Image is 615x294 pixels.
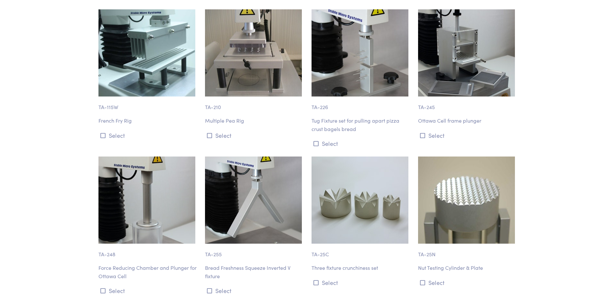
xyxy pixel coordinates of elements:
img: ta-255_bread-squeeze-fixture.jpg [205,157,302,244]
p: Ottawa Cell frame plunger [418,117,517,125]
img: ta-25c_5752-2.jpg [312,157,408,244]
img: ta-248_ottawa-force-reducing-chamber.jpg [98,157,195,244]
img: shear-ta-115w-french-fry-rig-2.jpg [98,9,195,96]
img: ta-245_ottawa-cell.jpg [418,9,515,96]
button: Select [205,130,304,141]
p: Tug Fixture set for pulling apart pizza crust bagels bread [312,117,410,133]
p: TA-245 [418,96,517,111]
p: Bread Freshness Squeeze Inverted V fixture [205,264,304,280]
p: TA-115W [98,96,197,111]
p: TA-25N [418,244,517,259]
p: TA-248 [98,244,197,259]
p: French Fry Rig [98,117,197,125]
p: TA-210 [205,96,304,111]
img: food-ta_25n-nut-testing-cylinder-and-plate.jpg [418,157,515,244]
button: Select [312,277,410,288]
p: TA-255 [205,244,304,259]
p: TA-25C [312,244,410,259]
img: ta-210-multiple-pea-rig-012.jpg [205,9,302,96]
p: TA-226 [312,96,410,111]
button: Select [418,130,517,141]
button: Select [418,277,517,288]
button: Select [312,138,410,149]
img: ta-226_tug-fixture.jpg [312,9,408,96]
button: Select [98,130,197,141]
p: Three fixture crunchiness set [312,264,410,272]
p: Force Reducing Chamber and Plunger for Ottawa Cell [98,264,197,280]
p: Multiple Pea Rig [205,117,304,125]
p: Nut Testing Cylinder & Plate [418,264,517,272]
